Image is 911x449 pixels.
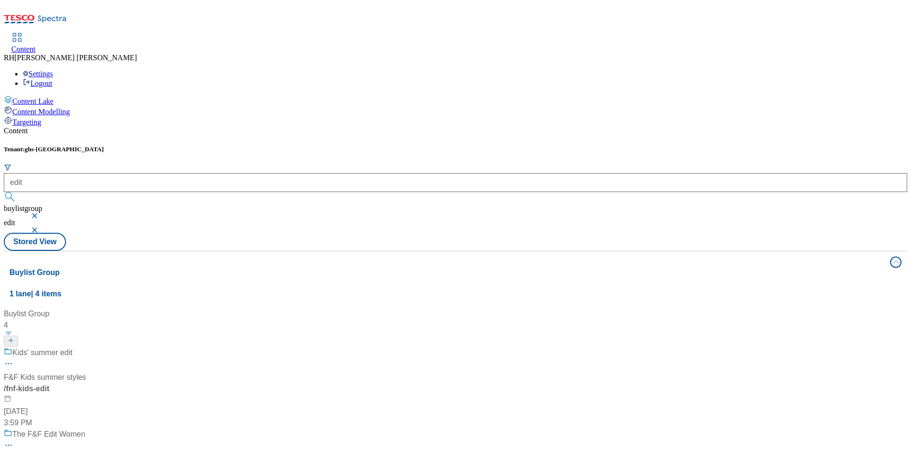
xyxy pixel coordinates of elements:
span: / fnf-kids-edit [4,385,49,393]
button: Stored View [4,233,66,251]
span: Targeting [12,118,41,126]
input: Search [4,173,907,192]
button: Buylist Group1 lane| 4 items [4,251,907,304]
svg: Search Filters [4,164,11,171]
a: Content Lake [4,95,907,106]
a: Content Modelling [4,106,907,116]
span: RH [4,54,14,62]
span: Content Lake [12,97,54,105]
a: Logout [23,79,52,87]
div: 4 [4,320,130,331]
h5: Tenant: [4,146,907,153]
div: Content [4,127,907,135]
span: edit [4,219,15,227]
a: Content [11,34,36,54]
div: 3:59 PM [4,417,130,429]
span: 1 lane | 4 items [9,290,61,298]
div: Buylist Group [4,308,130,320]
div: F&F Kids summer styles [4,372,86,383]
span: Content [11,45,36,53]
span: ghs-[GEOGRAPHIC_DATA] [25,146,104,153]
span: [PERSON_NAME] [PERSON_NAME] [14,54,137,62]
span: buylistgroup [4,204,42,212]
div: [DATE] [4,406,130,417]
a: Targeting [4,116,907,127]
span: Content Modelling [12,108,70,116]
div: Kids' summer edit [12,347,73,358]
div: The F&F Edit Women [12,429,85,440]
h4: Buylist Group [9,267,884,278]
a: Settings [23,70,53,78]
